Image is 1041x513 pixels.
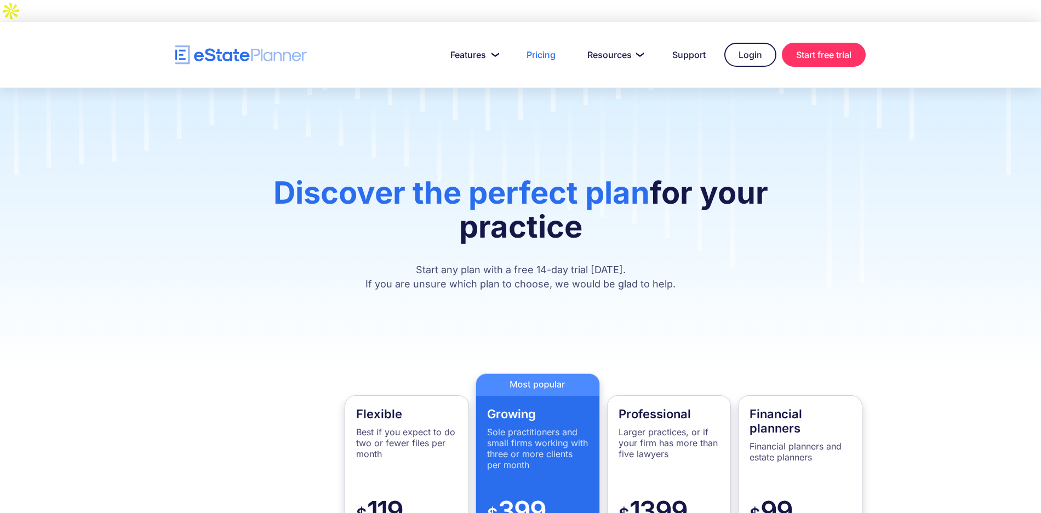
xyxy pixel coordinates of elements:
p: Start any plan with a free 14-day trial [DATE]. If you are unsure which plan to choose, we would ... [225,263,816,291]
a: Login [724,43,776,67]
h4: Flexible [356,407,457,421]
h4: Financial planners [750,407,851,435]
p: Best if you expect to do two or fewer files per month [356,426,457,459]
a: home [175,45,307,65]
p: Financial planners and estate planners [750,441,851,463]
h1: for your practice [225,176,816,255]
h4: Professional [619,407,720,421]
a: Start free trial [782,43,866,67]
h4: Growing [487,407,588,421]
a: Features [437,44,508,66]
a: Pricing [513,44,569,66]
p: Sole practitioners and small firms working with three or more clients per month [487,426,588,470]
a: Support [659,44,719,66]
p: Larger practices, or if your firm has more than five lawyers [619,426,720,459]
a: Resources [574,44,654,66]
span: Discover the perfect plan [273,174,650,211]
